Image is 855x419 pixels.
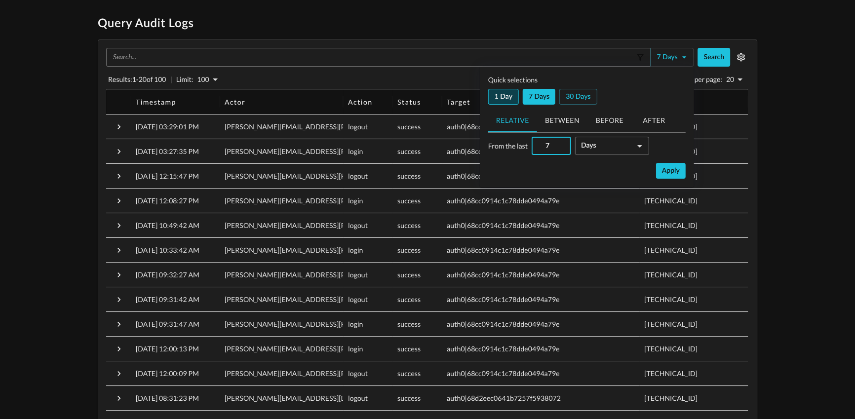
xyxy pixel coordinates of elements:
[698,48,730,67] button: Search
[225,98,245,106] div: Actor
[656,163,686,179] button: Apply
[447,394,561,402] span: auth0|68d2eec0641b7257f5938072
[447,295,560,304] span: auth0|68cc0914c1c78dde0494a79e
[136,245,199,255] p: [DATE] 10:33:42 AM
[447,246,560,254] span: auth0|68cc0914c1c78dde0494a79e
[537,109,587,132] button: Between
[348,221,368,229] span: logout
[225,221,451,229] span: [PERSON_NAME][EMAIL_ADDRESS][PERSON_NAME][DOMAIN_NAME]
[136,319,199,329] p: [DATE] 09:31:47 AM
[397,122,421,131] span: success
[644,320,698,328] span: [TECHNICAL_ID]
[348,270,368,279] span: logout
[397,394,421,402] span: success
[136,122,199,132] p: [DATE] 03:29:01 PM
[225,246,451,254] span: [PERSON_NAME][EMAIL_ADDRESS][PERSON_NAME][DOMAIN_NAME]
[447,344,560,353] span: auth0|68cc0914c1c78dde0494a79e
[136,98,176,106] div: Timestamp
[348,320,363,328] span: login
[108,75,166,84] p: Results: 1 - 20 of 100
[644,196,698,205] span: [TECHNICAL_ID]
[225,295,451,304] span: [PERSON_NAME][EMAIL_ADDRESS][PERSON_NAME][DOMAIN_NAME]
[397,221,421,229] span: success
[447,270,560,279] span: auth0|68cc0914c1c78dde0494a79e
[136,295,199,305] p: [DATE] 09:31:42 AM
[523,89,555,105] button: 7 days
[644,394,698,402] span: [TECHNICAL_ID]
[348,196,363,205] span: login
[447,172,560,180] span: auth0|68cc0914c1c78dde0494a79e
[225,320,451,328] span: [PERSON_NAME][EMAIL_ADDRESS][PERSON_NAME][DOMAIN_NAME]
[225,270,451,279] span: [PERSON_NAME][EMAIL_ADDRESS][PERSON_NAME][DOMAIN_NAME]
[397,172,421,180] span: success
[559,89,597,105] button: 30 days
[726,75,734,84] p: 20
[136,369,199,379] p: [DATE] 12:00:09 PM
[136,147,199,156] p: [DATE] 03:27:35 PM
[644,369,698,378] span: [TECHNICAL_ID]
[225,196,451,205] span: [PERSON_NAME][EMAIL_ADDRESS][PERSON_NAME][DOMAIN_NAME]
[644,295,698,304] span: [TECHNICAL_ID]
[197,75,209,84] p: 100
[136,196,199,206] p: [DATE] 12:08:27 PM
[225,172,451,180] span: [PERSON_NAME][EMAIL_ADDRESS][PERSON_NAME][DOMAIN_NAME]
[136,344,199,354] p: [DATE] 12:00:13 PM
[348,172,368,180] span: logout
[644,344,698,353] span: [TECHNICAL_ID]
[109,52,634,62] input: Search...
[676,75,722,84] p: Rows per page:
[397,295,421,304] span: success
[447,320,560,328] span: auth0|68cc0914c1c78dde0494a79e
[348,147,363,155] span: login
[397,196,421,205] span: success
[225,344,451,353] span: [PERSON_NAME][EMAIL_ADDRESS][PERSON_NAME][DOMAIN_NAME]
[348,98,372,106] div: Action
[136,221,199,230] p: [DATE] 10:49:42 AM
[397,320,421,328] span: success
[136,270,199,280] p: [DATE] 09:32:27 AM
[447,122,560,131] span: auth0|68cc0914c1c78dde0494a79e
[447,147,560,155] span: auth0|68cc0914c1c78dde0494a79e
[397,369,421,378] span: success
[488,75,686,85] p: Quick selections
[136,393,199,403] p: [DATE] 08:31:23 PM
[225,369,451,378] span: [PERSON_NAME][EMAIL_ADDRESS][PERSON_NAME][DOMAIN_NAME]
[348,122,368,131] span: logout
[225,394,396,402] span: [PERSON_NAME][EMAIL_ADDRESS][DOMAIN_NAME]
[225,147,451,155] span: [PERSON_NAME][EMAIL_ADDRESS][PERSON_NAME][DOMAIN_NAME]
[98,16,757,32] h1: Query Audit Logs
[644,221,698,229] span: [TECHNICAL_ID]
[488,141,528,151] p: From the last
[397,147,421,155] span: success
[488,89,519,105] button: 1 day
[644,246,698,254] span: [TECHNICAL_ID]
[447,221,560,229] span: auth0|68cc0914c1c78dde0494a79e
[176,75,194,84] p: Limit:
[348,344,363,353] span: login
[447,196,560,205] span: auth0|68cc0914c1c78dde0494a79e
[397,98,421,106] div: Status
[587,109,632,132] button: Before
[447,369,560,378] span: auth0|68cc0914c1c78dde0494a79e
[348,295,368,304] span: logout
[397,270,421,279] span: success
[348,246,363,254] span: login
[225,122,451,131] span: [PERSON_NAME][EMAIL_ADDRESS][PERSON_NAME][DOMAIN_NAME]
[397,246,421,254] span: success
[136,171,199,181] p: [DATE] 12:15:47 PM
[348,394,368,402] span: logout
[447,98,470,106] div: Target
[170,75,172,84] p: |
[632,109,676,132] button: After
[348,369,368,378] span: logout
[538,137,571,155] input: From the last
[650,48,694,67] button: 7 days
[488,109,537,132] button: Relative
[644,270,698,279] span: [TECHNICAL_ID]
[581,137,649,155] div: From the last
[488,109,686,132] div: tabs
[397,344,421,353] span: success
